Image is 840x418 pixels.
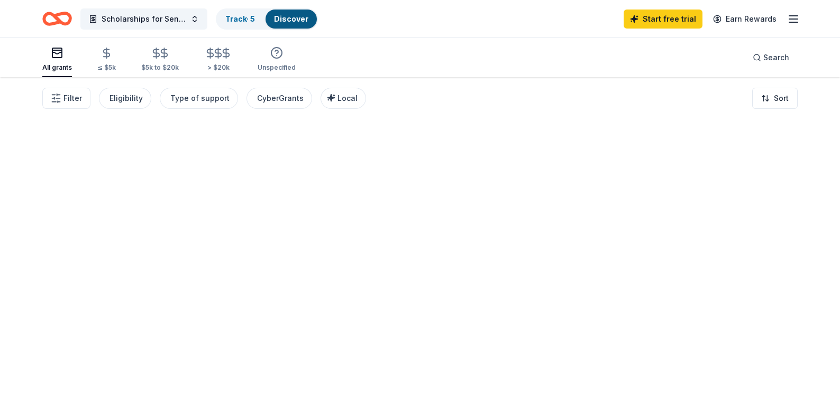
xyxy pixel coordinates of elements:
[752,88,798,109] button: Sort
[99,88,151,109] button: Eligibility
[204,63,232,72] div: > $20k
[246,88,312,109] button: CyberGrants
[321,88,366,109] button: Local
[257,92,304,105] div: CyberGrants
[109,92,143,105] div: Eligibility
[141,63,179,72] div: $5k to $20k
[97,43,116,77] button: ≤ $5k
[274,14,308,23] a: Discover
[97,63,116,72] div: ≤ $5k
[204,43,232,77] button: > $20k
[42,42,72,77] button: All grants
[707,10,783,29] a: Earn Rewards
[80,8,207,30] button: Scholarships for Seniors
[42,88,90,109] button: Filter
[63,92,82,105] span: Filter
[774,92,789,105] span: Sort
[624,10,702,29] a: Start free trial
[337,94,358,103] span: Local
[102,13,186,25] span: Scholarships for Seniors
[42,6,72,31] a: Home
[141,43,179,77] button: $5k to $20k
[225,14,255,23] a: Track· 5
[216,8,318,30] button: Track· 5Discover
[42,63,72,72] div: All grants
[170,92,230,105] div: Type of support
[763,51,789,64] span: Search
[160,88,238,109] button: Type of support
[258,63,296,72] div: Unspecified
[744,47,798,68] button: Search
[258,42,296,77] button: Unspecified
